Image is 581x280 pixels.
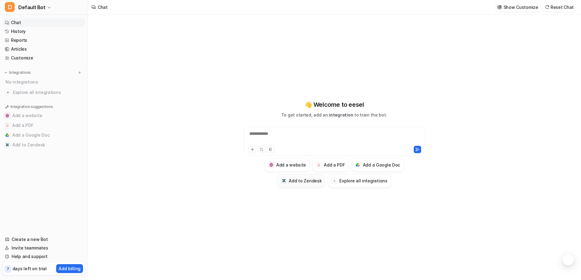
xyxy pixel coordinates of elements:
[497,5,502,9] img: customize
[2,36,85,45] a: Reports
[2,70,33,76] button: Integrations
[78,70,82,75] img: menu_add.svg
[2,120,85,130] button: Add a PDFAdd a PDF
[2,252,85,261] a: Help and support
[503,4,538,10] p: Show Customize
[324,162,345,168] h3: Add a PDF
[356,163,360,167] img: Add a Google Doc
[317,163,321,167] img: Add a PDF
[98,4,108,10] div: Chat
[5,114,9,117] img: Add a website
[2,27,85,36] a: History
[339,178,387,184] h3: Explore all integrations
[2,130,85,140] button: Add a Google DocAdd a Google Doc
[545,5,549,9] img: reset
[13,265,47,272] p: days left on trial
[5,143,9,147] img: Add to Zendesk
[281,112,387,118] p: To get started, add an to train the bot.
[543,3,576,12] button: Reset Chat
[2,244,85,252] a: Invite teammates
[282,179,286,183] img: Add to Zendesk
[59,265,81,272] p: Add billing
[329,112,353,117] span: integration
[312,158,348,172] button: Add a PDFAdd a PDF
[305,100,364,109] p: 👋 Welcome to eesel
[496,3,541,12] button: Show Customize
[5,89,11,95] img: explore all integrations
[2,140,85,150] button: Add to ZendeskAdd to Zendesk
[2,45,85,53] a: Articles
[7,266,9,272] p: 7
[5,2,15,12] span: D
[2,18,85,27] a: Chat
[5,124,9,127] img: Add a PDF
[277,174,325,188] button: Add to ZendeskAdd to Zendesk
[18,3,45,12] span: Default Bot
[13,88,83,97] span: Explore all integrations
[9,70,31,75] p: Integrations
[289,178,322,184] h3: Add to Zendesk
[265,158,310,172] button: Add a websiteAdd a website
[2,111,85,120] button: Add a websiteAdd a website
[2,54,85,62] a: Customize
[351,158,404,172] button: Add a Google DocAdd a Google Doc
[10,104,53,109] p: Integration suggestions
[5,133,9,137] img: Add a Google Doc
[56,264,83,273] button: Add billing
[276,162,306,168] h3: Add a website
[4,77,85,87] div: No integrations
[2,235,85,244] a: Create a new Bot
[4,70,8,75] img: expand menu
[2,88,85,97] a: Explore all integrations
[328,174,391,188] button: Explore all integrations
[363,162,400,168] h3: Add a Google Doc
[269,163,273,167] img: Add a website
